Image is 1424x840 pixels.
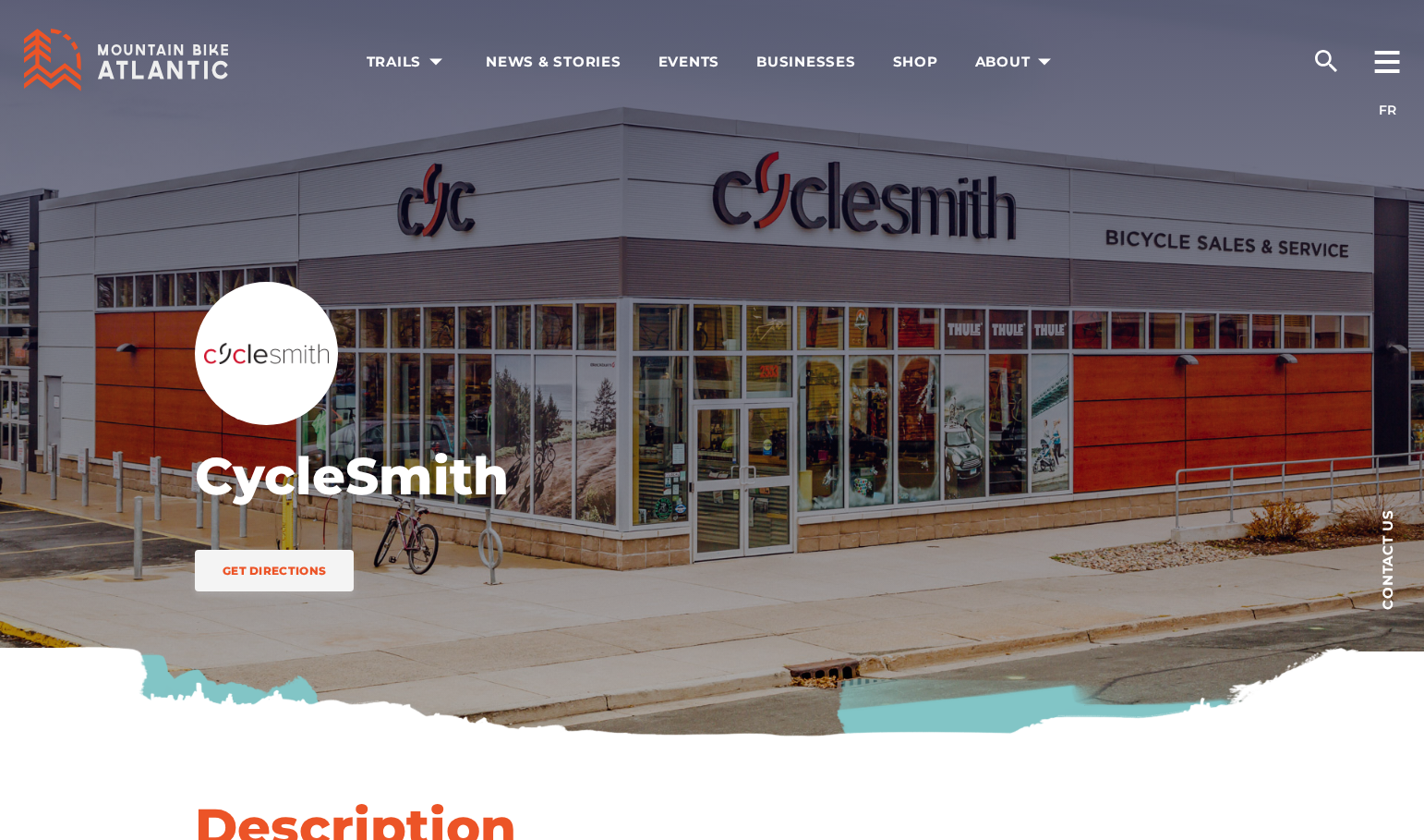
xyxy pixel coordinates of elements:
span: Get Directions [223,564,326,578]
span: Shop [893,53,938,71]
img: CycleSmith [204,343,329,365]
ion-icon: arrow dropdown [423,49,449,75]
span: About [975,53,1058,71]
a: Contact us [1350,481,1424,638]
a: Get Directions [195,550,354,591]
ion-icon: arrow dropdown [1032,49,1057,75]
span: Events [658,53,720,71]
span: Contact us [1381,509,1394,610]
span: Businesses [756,53,856,71]
ion-icon: search [1311,46,1341,76]
h1: CycleSmith [195,444,878,508]
span: News & Stories [486,53,621,71]
span: Trails [367,53,450,71]
a: FR [1379,102,1396,118]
